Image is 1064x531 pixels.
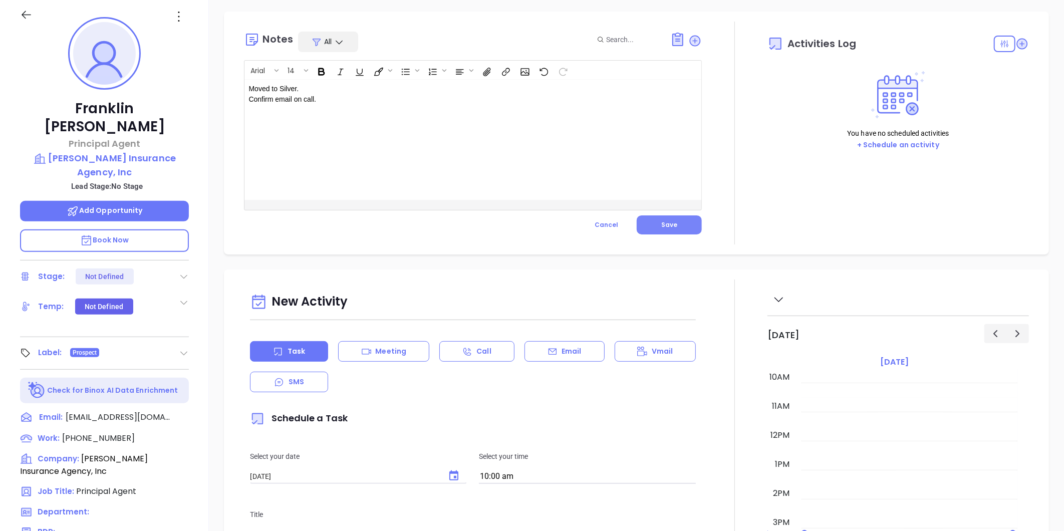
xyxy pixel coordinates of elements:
[324,37,332,47] span: All
[73,22,136,85] img: profile-user
[771,516,791,528] div: 3pm
[477,62,495,79] span: Insert Files
[787,39,856,49] span: Activities Log
[1006,324,1029,343] button: Next day
[767,371,791,383] div: 10am
[767,330,800,341] h2: [DATE]
[350,62,368,79] span: Underline
[25,180,189,193] p: Lead Stage: No Stage
[245,62,273,79] button: Arial
[250,472,438,481] input: MM/DD/YYYY
[283,66,300,73] span: 14
[854,139,942,151] button: + Schedule an activity
[984,324,1007,343] button: Previous day
[47,385,178,396] p: Check for Binox AI Data Enrichment
[262,34,293,44] div: Notes
[515,62,533,79] span: Insert Image
[250,412,348,424] span: Schedule a Task
[878,355,911,369] a: [DATE]
[476,346,491,357] p: Call
[248,84,665,105] p: Moved to Silver. Confirm email on call.
[80,235,129,245] span: Book Now
[73,347,97,358] span: Prospect
[768,429,791,441] div: 12pm
[76,485,136,497] span: Principal Agent
[661,220,677,229] span: Save
[20,100,189,136] p: Franklin [PERSON_NAME]
[396,62,422,79] span: Insert Unordered List
[479,451,696,462] p: Select your time
[442,464,466,488] button: Choose date, selected date is Sep 25, 2025
[576,215,637,234] button: Cancel
[245,66,270,73] span: Arial
[20,151,189,179] a: [PERSON_NAME] Insurance Agency, Inc
[38,269,65,284] div: Stage:
[847,128,949,139] p: You have no scheduled activities
[312,62,330,79] span: Bold
[606,34,659,45] input: Search...
[67,205,143,215] span: Add Opportunity
[85,299,123,315] div: Not Defined
[553,62,571,79] span: Redo
[250,290,696,315] div: New Activity
[38,345,62,360] div: Label:
[375,346,406,357] p: Meeting
[38,299,64,314] div: Temp:
[39,411,63,424] span: Email:
[595,220,618,229] span: Cancel
[85,269,124,285] div: Not Defined
[771,487,791,499] div: 2pm
[250,451,467,462] p: Select your date
[38,453,79,464] span: Company:
[331,62,349,79] span: Italic
[637,215,702,234] button: Save
[288,346,305,357] p: Task
[20,137,189,150] p: Principal Agent
[562,346,582,357] p: Email
[283,62,302,79] button: 14
[20,453,148,477] span: [PERSON_NAME] Insurance Agency, Inc
[534,62,552,79] span: Undo
[282,62,311,79] span: Font size
[423,62,449,79] span: Insert Ordered List
[773,458,791,470] div: 1pm
[28,382,46,399] img: Ai-Enrich-DaqCidB-.svg
[652,346,673,357] p: Vmail
[250,509,696,520] p: Title
[62,432,135,444] span: [PHONE_NUMBER]
[245,62,281,79] span: Font family
[369,62,395,79] span: Fill color or set the text color
[38,486,74,496] span: Job Title:
[38,433,60,443] span: Work:
[66,411,171,423] span: [EMAIL_ADDRESS][DOMAIN_NAME]
[770,400,791,412] div: 11am
[38,506,89,517] span: Department:
[496,62,514,79] span: Insert link
[450,62,476,79] span: Align
[289,377,304,387] p: SMS
[871,71,925,119] img: Activities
